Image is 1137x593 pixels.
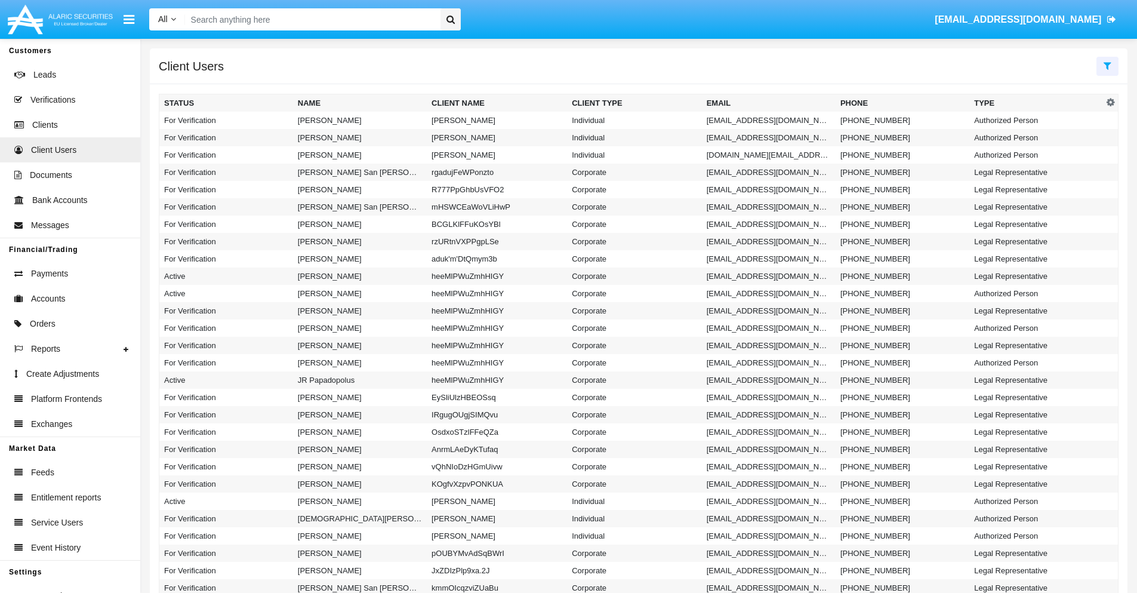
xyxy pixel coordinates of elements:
td: Legal Representative [969,406,1103,423]
td: [PERSON_NAME] [293,545,427,562]
td: [PERSON_NAME] [293,129,427,146]
td: Authorized Person [969,510,1103,527]
td: [PERSON_NAME] [427,129,567,146]
td: Corporate [567,406,701,423]
td: [PERSON_NAME] [293,475,427,493]
td: [PHONE_NUMBER] [836,268,969,285]
span: Entitlement reports [31,491,101,504]
td: [PERSON_NAME] [427,510,567,527]
td: Individual [567,146,701,164]
span: Service Users [31,517,83,529]
td: vQhNIoDzHGmUivw [427,458,567,475]
td: [PHONE_NUMBER] [836,493,969,510]
td: [PHONE_NUMBER] [836,337,969,354]
td: [PHONE_NUMBER] [836,250,969,268]
td: heeMlPWuZmhHIGY [427,319,567,337]
td: Corporate [567,423,701,441]
span: Accounts [31,293,66,305]
td: heeMlPWuZmhHIGY [427,302,567,319]
th: Type [969,94,1103,112]
td: For Verification [159,545,293,562]
td: For Verification [159,216,293,233]
td: [EMAIL_ADDRESS][DOMAIN_NAME] [702,406,836,423]
td: Authorized Person [969,285,1103,302]
td: [EMAIL_ADDRESS][DOMAIN_NAME] [702,545,836,562]
td: [EMAIL_ADDRESS][DOMAIN_NAME] [702,319,836,337]
td: [PERSON_NAME] [293,302,427,319]
td: [PHONE_NUMBER] [836,406,969,423]
td: Corporate [567,198,701,216]
td: [PERSON_NAME] San [PERSON_NAME] [293,198,427,216]
td: For Verification [159,129,293,146]
td: [EMAIL_ADDRESS][DOMAIN_NAME] [702,527,836,545]
td: For Verification [159,146,293,164]
td: [PHONE_NUMBER] [836,164,969,181]
td: [PHONE_NUMBER] [836,216,969,233]
td: BCGLKlFFuKOsYBl [427,216,567,233]
td: For Verification [159,423,293,441]
td: For Verification [159,164,293,181]
td: [EMAIL_ADDRESS][DOMAIN_NAME] [702,389,836,406]
td: [PHONE_NUMBER] [836,510,969,527]
td: [PHONE_NUMBER] [836,475,969,493]
td: [DOMAIN_NAME][EMAIL_ADDRESS][DOMAIN_NAME] [702,146,836,164]
td: Legal Representative [969,441,1103,458]
span: [EMAIL_ADDRESS][DOMAIN_NAME] [935,14,1101,24]
td: Corporate [567,337,701,354]
td: Corporate [567,441,701,458]
td: [EMAIL_ADDRESS][DOMAIN_NAME] [702,510,836,527]
h5: Client Users [159,62,224,71]
th: Phone [836,94,969,112]
img: Logo image [6,2,115,37]
td: Corporate [567,458,701,475]
td: For Verification [159,302,293,319]
td: [PHONE_NUMBER] [836,302,969,319]
td: [EMAIL_ADDRESS][DOMAIN_NAME] [702,371,836,389]
span: Reports [31,343,60,355]
td: [PERSON_NAME] [293,441,427,458]
td: [EMAIL_ADDRESS][DOMAIN_NAME] [702,268,836,285]
td: heeMlPWuZmhHIGY [427,285,567,302]
td: [PERSON_NAME] [293,337,427,354]
span: Client Users [31,144,76,156]
td: [PERSON_NAME] [427,527,567,545]
td: Active [159,371,293,389]
td: [PERSON_NAME] [293,146,427,164]
a: All [149,13,185,26]
span: Orders [30,318,56,330]
td: Corporate [567,354,701,371]
td: [PHONE_NUMBER] [836,112,969,129]
td: [PERSON_NAME] [293,527,427,545]
td: [PERSON_NAME] [293,354,427,371]
span: Clients [32,119,58,131]
td: Legal Representative [969,198,1103,216]
td: For Verification [159,406,293,423]
td: [EMAIL_ADDRESS][DOMAIN_NAME] [702,250,836,268]
span: Feeds [31,466,54,479]
td: Legal Representative [969,337,1103,354]
td: Individual [567,129,701,146]
td: Legal Representative [969,389,1103,406]
td: [PERSON_NAME] [293,268,427,285]
td: Active [159,268,293,285]
input: Search [185,8,436,30]
td: EySliUlzHBEOSsq [427,389,567,406]
td: For Verification [159,441,293,458]
td: [PHONE_NUMBER] [836,146,969,164]
td: [PERSON_NAME] [293,406,427,423]
td: [EMAIL_ADDRESS][DOMAIN_NAME] [702,129,836,146]
td: [EMAIL_ADDRESS][DOMAIN_NAME] [702,302,836,319]
td: Legal Representative [969,164,1103,181]
th: Client Type [567,94,701,112]
td: [EMAIL_ADDRESS][DOMAIN_NAME] [702,216,836,233]
td: heeMlPWuZmhHIGY [427,268,567,285]
td: Corporate [567,233,701,250]
td: [PHONE_NUMBER] [836,441,969,458]
td: KOgfvXzpvPONKUA [427,475,567,493]
td: [EMAIL_ADDRESS][DOMAIN_NAME] [702,475,836,493]
td: [PERSON_NAME] [427,146,567,164]
td: AnrmLAeDyKTufaq [427,441,567,458]
span: Payments [31,268,68,280]
td: Corporate [567,302,701,319]
td: [PERSON_NAME] [293,112,427,129]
